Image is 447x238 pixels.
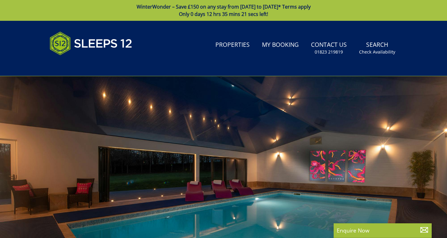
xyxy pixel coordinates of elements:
[315,49,343,55] small: 01823 219819
[213,38,252,52] a: Properties
[50,28,132,59] img: Sleeps 12
[359,49,395,55] small: Check Availability
[259,38,301,52] a: My Booking
[309,38,349,58] a: Contact Us01823 219819
[179,11,268,17] span: Only 0 days 12 hrs 35 mins 21 secs left!
[47,62,111,68] iframe: Customer reviews powered by Trustpilot
[357,38,398,58] a: SearchCheck Availability
[337,226,429,234] p: Enquire Now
